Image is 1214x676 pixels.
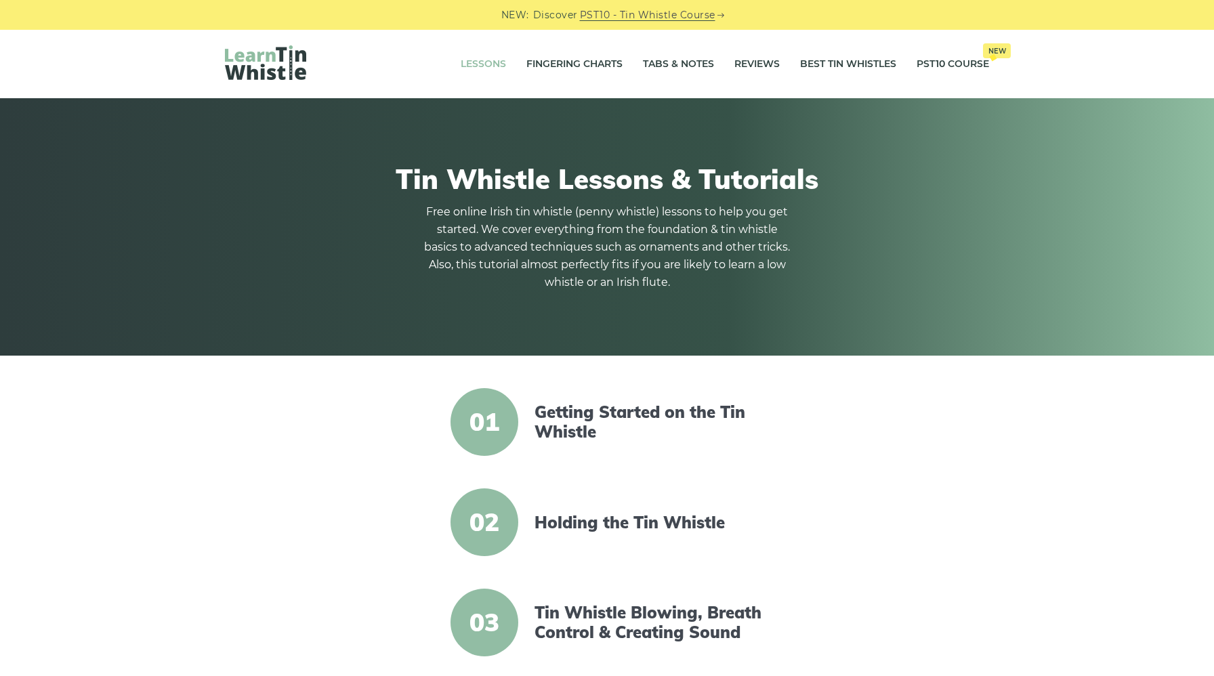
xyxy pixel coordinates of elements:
[917,47,989,81] a: PST10 CourseNew
[451,589,518,656] span: 03
[451,388,518,456] span: 01
[225,45,306,80] img: LearnTinWhistle.com
[535,603,768,642] a: Tin Whistle Blowing, Breath Control & Creating Sound
[526,47,623,81] a: Fingering Charts
[800,47,896,81] a: Best Tin Whistles
[535,402,768,442] a: Getting Started on the Tin Whistle
[734,47,780,81] a: Reviews
[451,488,518,556] span: 02
[983,43,1011,58] span: New
[461,47,506,81] a: Lessons
[225,163,989,195] h1: Tin Whistle Lessons & Tutorials
[643,47,714,81] a: Tabs & Notes
[424,203,790,291] p: Free online Irish tin whistle (penny whistle) lessons to help you get started. We cover everythin...
[535,513,768,532] a: Holding the Tin Whistle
